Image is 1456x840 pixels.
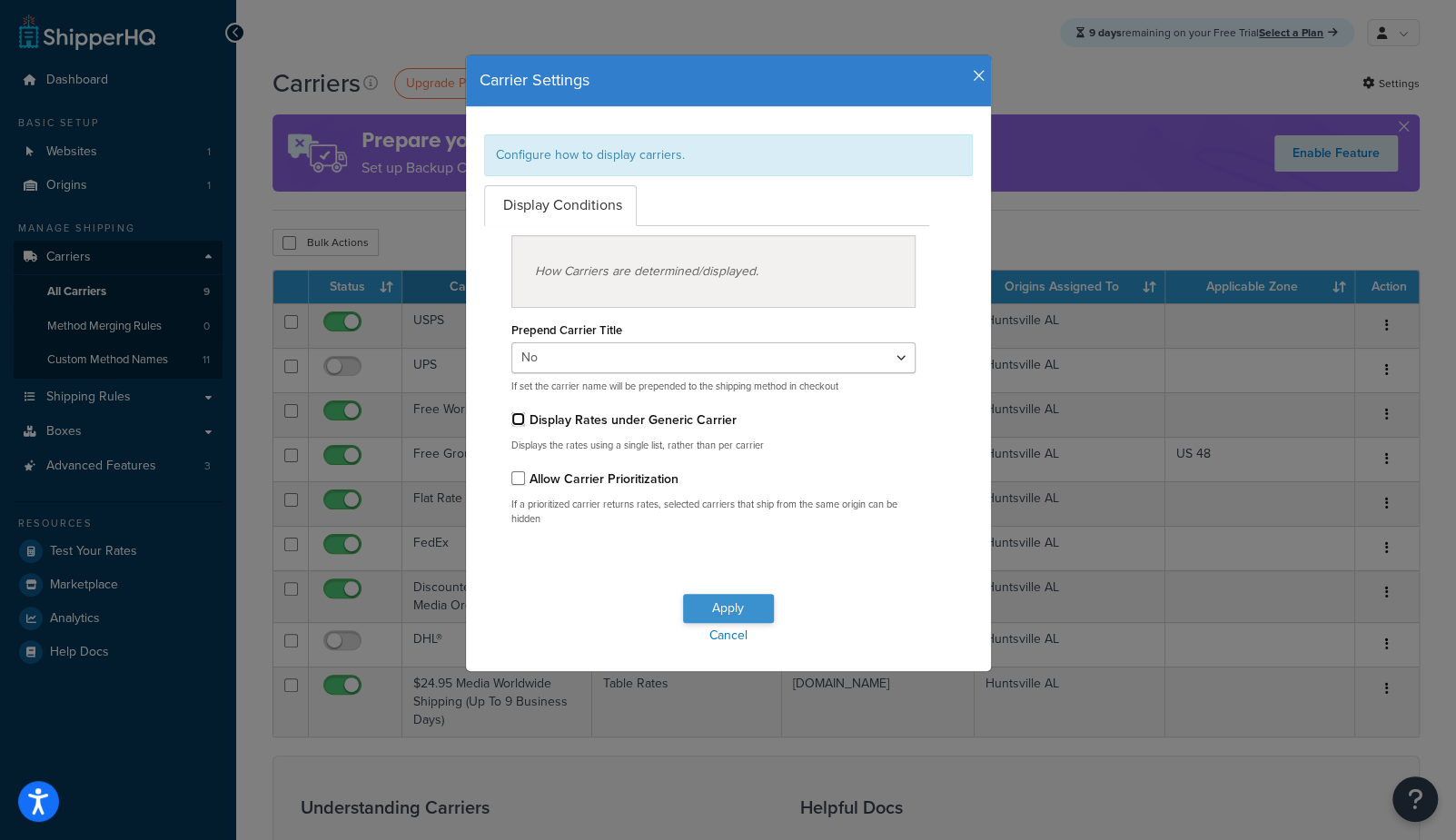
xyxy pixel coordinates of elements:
h4: Carrier Settings [480,69,977,93]
p: If a prioritized carrier returns rates, selected carriers that ship from the same origin can be h... [511,498,916,526]
label: Display Rates under Generic Carrier [530,410,737,430]
a: Display Conditions [484,185,637,226]
label: Prepend Carrier Title [511,323,622,337]
p: Displays the rates using a single list, rather than per carrier [511,439,916,452]
button: Apply [683,594,774,623]
a: Cancel [466,623,991,648]
label: Allow Carrier Prioritization [530,469,678,489]
div: Configure how to display carriers. [484,134,973,176]
input: Display Rates under Generic Carrier [511,412,525,426]
div: How Carriers are determined/displayed. [511,235,916,308]
p: If set the carrier name will be prepended to the shipping method in checkout [511,380,916,393]
input: Allow Carrier Prioritization [511,471,525,485]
